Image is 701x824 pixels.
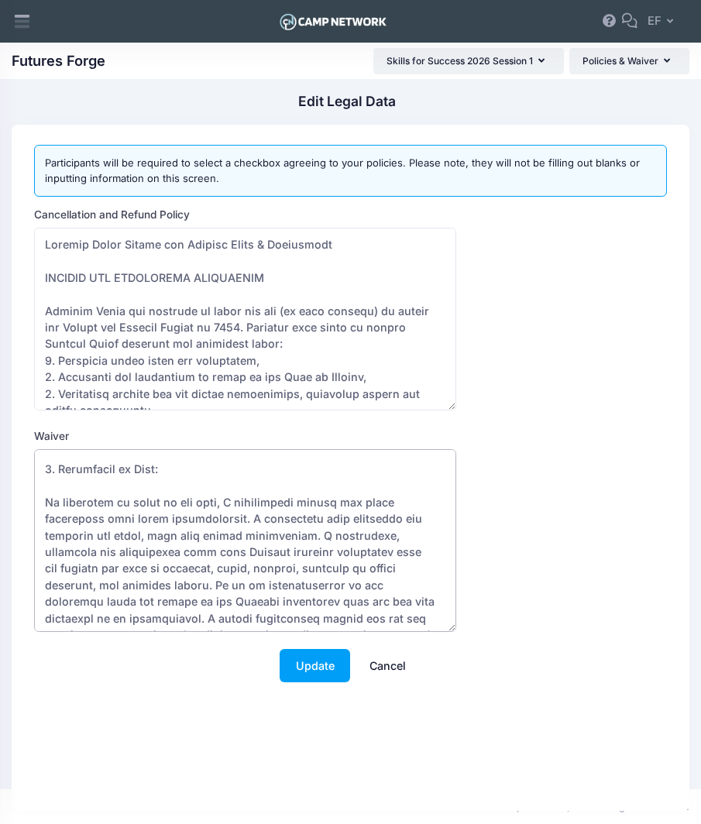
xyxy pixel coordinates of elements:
button: EF [637,4,689,39]
img: Logo [277,10,388,33]
button: Skills for Success 2026 Session 1 [373,48,564,74]
span: Skills for Success 2026 Session 1 [387,55,533,67]
label: Waiver [34,428,192,444]
div: Show aside menu [7,4,38,39]
label: Cancellation and Refund Policy [34,207,192,222]
textarea: Loremip Dolor Sitame con Adipisc Elits & Doeiusmodt INCIDID UTL ETDOLOREMA ALIQUAENIM Adminim Ven... [34,228,455,410]
h1: Edit Legal Data [298,94,396,110]
span: EF [648,12,661,29]
textarea: 0. Loremip: D sitame consect ad eli seddoeiusmodt in utl etdol magna aliqu en adm veniamquis no e... [34,449,455,632]
h1: Futures Forge [12,53,105,70]
div: Participants will be required to select a checkbox agreeing to your policies. Please note, they w... [34,145,667,197]
span: 2025 © Camp Network, LLC. All rights reserved. [455,800,689,812]
button: Update [280,649,350,682]
button: Policies & Waiver [569,48,689,74]
a: Cancel [353,649,421,682]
